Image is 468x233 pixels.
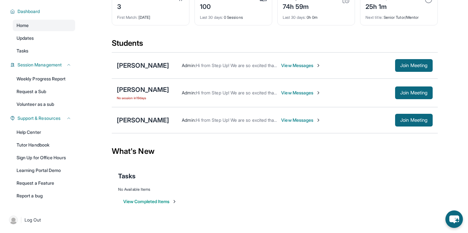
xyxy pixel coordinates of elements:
[281,117,321,123] span: View Messages
[395,86,433,99] button: Join Meeting
[117,15,138,20] span: First Match :
[400,64,428,67] span: Join Meeting
[117,61,169,70] div: [PERSON_NAME]
[20,216,22,224] span: |
[13,152,75,163] a: Sign Up for Office Hours
[117,95,169,100] span: No session in 19 days
[182,117,195,123] span: Admin :
[283,1,309,11] div: 74h 59m
[15,62,71,68] button: Session Management
[123,198,177,205] button: View Completed Items
[6,213,75,227] a: |Log Out
[117,11,184,20] div: [DATE]
[316,90,321,95] img: Chevron-Right
[18,115,60,121] span: Support & Resources
[395,59,433,72] button: Join Meeting
[13,99,75,110] a: Volunteer as a sub
[117,85,169,94] div: [PERSON_NAME]
[118,187,431,192] div: No Available Items
[365,1,404,11] div: 25h 1m
[13,20,75,31] a: Home
[118,172,136,181] span: Tasks
[200,15,223,20] span: Last 30 days :
[283,11,350,20] div: 0h 0m
[13,86,75,97] a: Request a Sub
[15,8,71,15] button: Dashboard
[13,190,75,202] a: Report a bug
[13,177,75,189] a: Request a Feature
[395,114,433,127] button: Join Meeting
[17,48,28,54] span: Tasks
[9,216,18,224] img: user-img
[117,1,147,11] div: 3
[445,210,463,228] button: chat-button
[17,35,34,41] span: Updates
[25,217,41,223] span: Log Out
[200,11,267,20] div: 0 Sessions
[283,15,306,20] span: Last 30 days :
[112,38,438,52] div: Students
[13,32,75,44] a: Updates
[281,62,321,69] span: View Messages
[18,8,40,15] span: Dashboard
[316,118,321,123] img: Chevron-Right
[13,45,75,57] a: Tasks
[117,116,169,125] div: [PERSON_NAME]
[182,63,195,68] span: Admin :
[182,90,195,95] span: Admin :
[13,139,75,151] a: Tutor Handbook
[13,127,75,138] a: Help Center
[365,15,383,20] span: Next title :
[13,165,75,176] a: Learning Portal Demo
[15,115,71,121] button: Support & Resources
[112,137,438,165] div: What's New
[200,1,216,11] div: 100
[316,63,321,68] img: Chevron-Right
[13,73,75,85] a: Weekly Progress Report
[400,118,428,122] span: Join Meeting
[400,91,428,95] span: Join Meeting
[281,90,321,96] span: View Messages
[365,11,432,20] div: Senior Tutor/Mentor
[17,22,29,29] span: Home
[18,62,62,68] span: Session Management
